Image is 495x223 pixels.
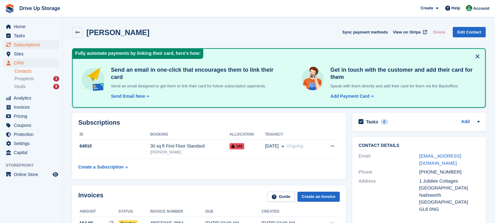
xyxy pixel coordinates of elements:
[390,27,428,37] a: View on Stripe
[431,27,448,37] button: Delete
[78,119,340,126] h2: Subscriptions
[3,103,59,111] a: menu
[461,118,470,126] a: Add
[419,153,461,166] a: [EMAIL_ADDRESS][DOMAIN_NAME]
[78,192,103,202] h2: Invoices
[451,5,460,11] span: Help
[5,4,14,13] img: stora-icon-8386f47178a22dfd0bd8f6a31ec36ba5ce8667c1dd55bd0f319d3a0aa187defe.svg
[150,207,206,217] th: Invoice number
[14,170,51,179] span: Online Store
[3,22,59,31] a: menu
[73,49,203,59] div: Fully automate payments by linking their card, here's how:
[358,143,480,148] h2: Contact Details
[419,178,480,185] div: 1 Jubilee Cottages
[453,27,486,37] a: Edit Contact
[78,130,150,140] th: ID
[150,149,229,155] div: [PERSON_NAME]
[78,207,118,217] th: Amount
[466,5,472,11] img: Camille
[205,207,261,217] th: Due
[78,164,124,170] div: Create a Subscription
[358,169,419,176] div: Phone
[3,148,59,157] a: menu
[108,66,275,80] h4: Send an email in one-click that encourages them to link their card
[419,199,480,206] div: [GEOGRAPHIC_DATA]
[473,5,489,12] span: Account
[3,49,59,58] a: menu
[3,121,59,130] a: menu
[14,59,51,67] span: CRM
[261,207,318,217] th: Created
[358,178,419,213] div: Address
[14,139,51,148] span: Settings
[14,84,26,90] span: Deals
[286,143,303,148] span: Ongoing
[300,66,325,92] img: get-in-touch-e3e95b6451f4e49772a6039d3abdde126589d6f45a760754adfa51be33bf0f70.svg
[419,184,480,192] div: [GEOGRAPHIC_DATA]
[229,143,244,149] span: 148
[14,31,51,40] span: Tasks
[86,28,149,37] h2: [PERSON_NAME]
[6,162,62,169] span: Storefront
[108,83,275,89] p: Send an email designed to get them to link their card for future subscription payments.
[118,207,150,217] th: Status
[419,192,480,199] div: Nailsworth
[265,130,321,140] th: Tenancy
[265,143,279,149] span: [DATE]
[53,76,59,81] div: 1
[14,148,51,157] span: Capital
[420,5,433,11] span: Create
[14,112,51,121] span: Pricing
[3,40,59,49] a: menu
[53,84,59,89] div: 9
[14,49,51,58] span: Sites
[78,161,128,173] a: Create a Subscription
[111,93,145,100] div: Send Email Now
[14,83,59,90] a: Deals 9
[3,94,59,102] a: menu
[3,112,59,121] a: menu
[52,171,59,178] a: Preview store
[3,59,59,67] a: menu
[150,130,229,140] th: Booking
[14,94,51,102] span: Analytics
[14,76,34,82] span: Prospects
[14,121,51,130] span: Coupons
[3,31,59,40] a: menu
[419,206,480,213] div: GL6 0NG
[3,170,59,179] a: menu
[150,143,229,149] div: 30 sq ft First Floor Standard
[328,66,477,80] h4: Get in touch with the customer and add their card for them
[358,153,419,167] div: Email
[80,66,106,92] img: send-email-b5881ef4c8f827a638e46e229e590028c7e36e3a6c99d2365469aff88783de13.svg
[14,68,59,74] a: Contacts
[14,22,51,31] span: Home
[297,192,340,202] a: Create an Invoice
[328,83,477,89] p: Speak with them directly and add their card for them via the Backoffice.
[366,119,378,125] h2: Tasks
[3,139,59,148] a: menu
[14,40,51,49] span: Subscriptions
[14,103,51,111] span: Invoices
[229,130,265,140] th: Allocation
[330,93,369,100] div: Add Payment Card
[342,27,388,37] button: Sync payment methods
[267,192,295,202] a: Guide
[419,169,480,176] div: [PHONE_NUMBER]
[393,29,421,35] span: View on Stripe
[14,130,51,139] span: Protection
[381,119,388,125] div: 0
[17,3,63,13] a: Drive Up Storage
[78,143,150,149] div: 64910
[14,75,59,82] a: Prospects 1
[3,130,59,139] a: menu
[328,93,374,100] a: Add Payment Card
